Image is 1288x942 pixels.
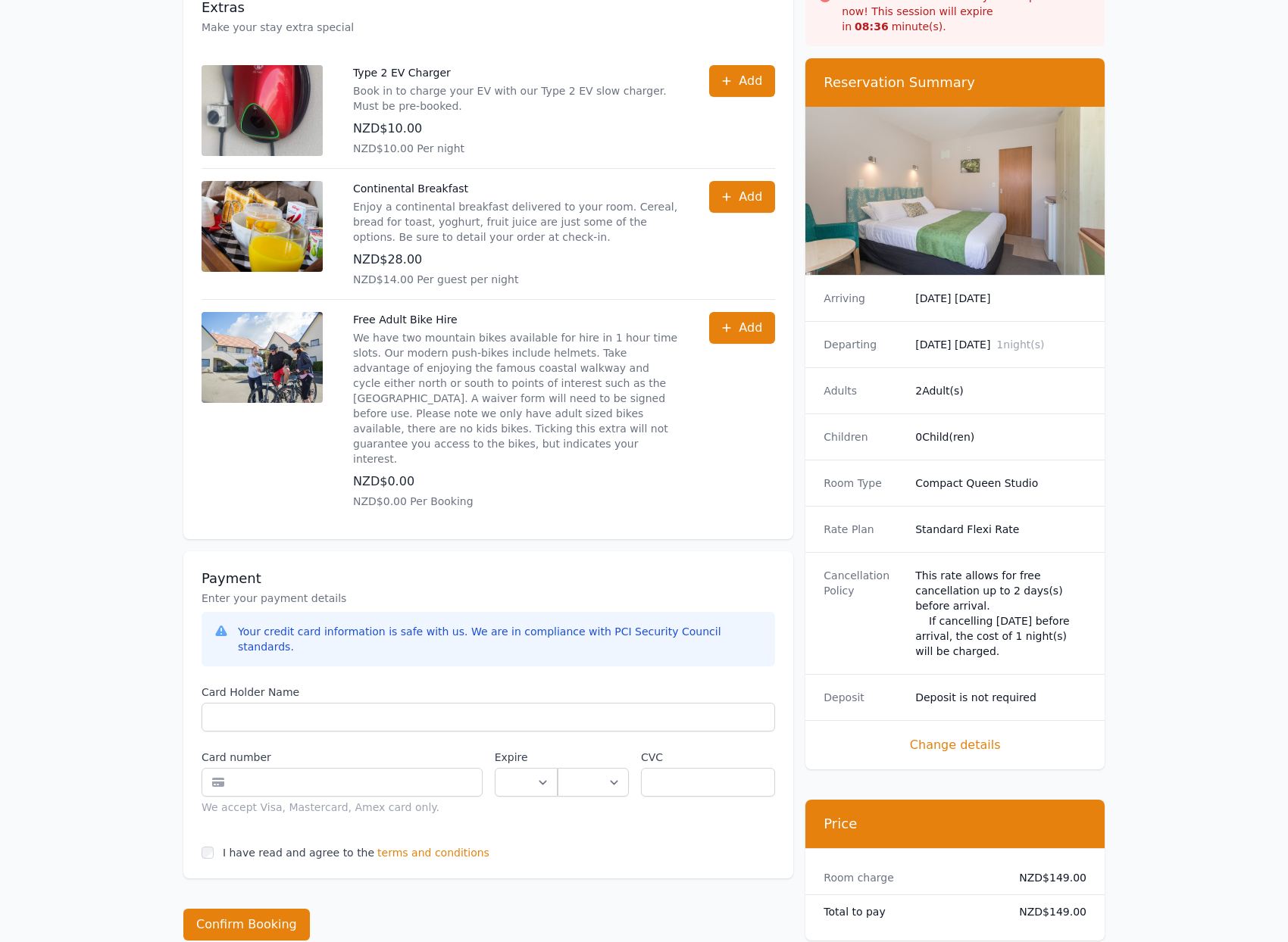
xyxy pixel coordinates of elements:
p: Continental Breakfast [353,181,679,196]
img: Type 2 EV Charger [202,65,323,156]
strong: 08 : 36 [855,20,889,33]
span: 1 night(s) [996,338,1044,351]
p: Free Adult Bike Hire [353,312,679,327]
p: Enjoy a continental breakfast delivered to your room. Cereal, bread for toast, yoghurt, fruit jui... [353,199,679,245]
img: Continental Breakfast [202,181,323,272]
dd: NZD$149.00 [1007,904,1086,919]
p: NZD$14.00 Per guest per night [353,272,679,287]
h3: Reservation Summary [824,73,1086,92]
span: terms and conditions [377,845,489,860]
p: Make your stay extra special [202,20,775,35]
dt: Room charge [824,870,995,885]
p: We have two mountain bikes available for hire in 1 hour time slots. Our modern push-bikes include... [353,330,679,466]
dt: Children [824,429,903,444]
p: NZD$0.00 Per Booking [353,494,679,509]
label: Expire [495,750,558,765]
dd: NZD$149.00 [1007,870,1086,885]
img: Free Adult Bike Hire [202,312,323,403]
div: We accept Visa, Mastercard, Amex card only. [202,800,483,815]
dd: Standard Flexi Rate [915,522,1086,537]
dt: Room Type [824,476,903,491]
dd: Compact Queen Studio [915,476,1086,491]
label: I have read and agree to the [223,847,374,859]
p: Book in to charge your EV with our Type 2 EV slow charger. Must be pre-booked. [353,83,679,114]
dt: Adults [824,383,903,398]
dd: [DATE] [DATE] [915,291,1086,306]
label: . [558,750,629,765]
div: This rate allows for free cancellation up to 2 days(s) before arrival. If cancelling [DATE] befor... [915,568,1086,659]
dt: Total to pay [824,904,995,919]
dt: Cancellation Policy [824,568,903,659]
div: Your credit card information is safe with us. We are in compliance with PCI Security Council stan... [238,624,763,654]
dt: Rate Plan [824,522,903,537]
span: Add [739,319,762,337]
p: NZD$28.00 [353,251,679,269]
label: CVC [641,750,775,765]
h3: Price [824,815,1086,833]
p: NZD$10.00 [353,120,679,138]
p: Type 2 EV Charger [353,65,679,80]
p: Enter your payment details [202,591,775,606]
span: Add [739,188,762,206]
img: Compact Queen Studio [805,107,1105,275]
dd: 0 Child(ren) [915,429,1086,444]
dd: [DATE] [DATE] [915,337,1086,352]
button: Confirm Booking [183,909,310,940]
button: Add [709,181,775,213]
dd: 2 Adult(s) [915,383,1086,398]
dt: Departing [824,337,903,352]
p: NZD$10.00 Per night [353,141,679,156]
h3: Payment [202,569,775,588]
span: Change details [824,736,1086,754]
label: Card number [202,750,483,765]
span: Add [739,72,762,90]
label: Card Holder Name [202,685,775,700]
button: Add [709,65,775,97]
dt: Arriving [824,291,903,306]
button: Add [709,312,775,344]
dt: Deposit [824,690,903,705]
p: NZD$0.00 [353,473,679,491]
dd: Deposit is not required [915,690,1086,705]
